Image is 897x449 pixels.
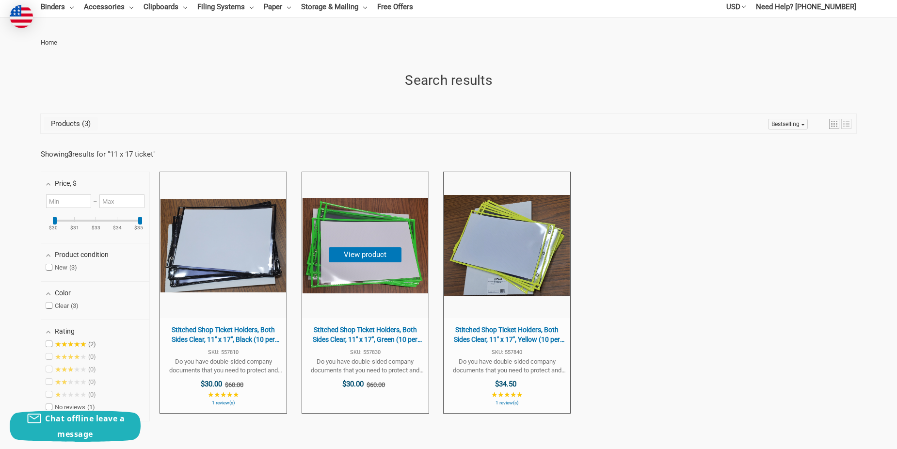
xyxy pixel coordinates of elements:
[46,302,79,310] span: Clear
[88,378,96,385] span: 0
[10,5,33,28] img: duty and tax information for United States
[342,380,364,388] span: $30.00
[88,353,96,360] span: 0
[41,150,157,159] div: Showing results for " "
[41,39,57,46] span: Home
[110,150,153,159] a: 11 x 17 ticket
[55,327,75,335] span: Rating
[91,198,99,205] span: –
[444,172,570,413] a: Stitched Shop Ticket Holders, Both Sides Clear, 11" x 17", Yellow (10 per pack)
[160,199,286,292] img: Stitched Shop Ticket Holders, Both Sides Clear, 11" x 17", Black
[448,401,565,405] span: 1 review(s)
[768,119,808,129] a: Sort options
[80,119,91,128] span: 3
[64,225,85,230] ins: $31
[444,195,570,296] img: Stitched Shop Ticket Holders, Both Sides Clear, 11" x 17", Yellow
[88,391,96,398] span: 0
[165,325,282,344] span: Stitched Shop Ticket Holders, Both Sides Clear, 11" x 17", Black (10 per pack)
[87,403,95,411] span: 1
[55,289,71,297] span: Color
[99,194,144,208] input: Max
[44,117,98,130] a: View Products Tab
[88,340,96,348] span: 2
[43,225,64,230] ins: $30
[303,198,428,293] img: Stitched Shop Ticket Holders, Both Sides Clear, 11" x 17", Green (10 per pack)
[55,378,86,386] span: ★★★★★
[448,325,565,344] span: Stitched Shop Ticket Holders, Both Sides Clear, 11" x 17", Yellow (10 per pack)
[55,179,77,187] span: Price
[495,380,516,388] span: $34.50
[165,401,282,405] span: 1 review(s)
[128,225,149,230] ins: $35
[55,251,109,258] span: Product condition
[46,403,95,411] span: No reviews
[46,194,91,208] input: Min
[45,413,125,439] span: Chat offline leave a message
[225,381,243,388] span: $60.00
[86,225,106,230] ins: $33
[68,150,72,159] b: 3
[208,391,239,399] span: ★★★★★
[307,357,424,375] span: Do you have double-sided company documents that you need to protect and display? We have the solu...
[160,172,287,413] a: Stitched Shop Ticket Holders, Both Sides Clear, 11" x 17", Black (10 per pack)
[165,350,282,355] span: SKU: 557810
[841,119,851,129] a: View list mode
[71,302,79,309] span: 3
[201,380,222,388] span: $30.00
[55,340,86,348] span: ★★★★★
[10,411,141,442] button: Chat offline leave a message
[46,264,77,272] span: New
[329,247,401,262] button: View product
[829,119,839,129] a: View grid mode
[491,391,523,399] span: ★★★★★
[307,350,424,355] span: SKU: 557830
[70,179,77,187] span: , $
[367,381,385,388] span: $60.00
[55,366,86,373] span: ★★★★★
[41,70,856,91] h1: Search results
[55,391,86,399] span: ★★★★★
[55,353,86,361] span: ★★★★★
[448,357,565,375] span: Do you have double-sided company documents that you need to protect and display? We have the solu...
[448,350,565,355] span: SKU: 557840
[307,325,424,344] span: Stitched Shop Ticket Holders, Both Sides Clear, 11" x 17", Green (10 per pack)
[165,357,282,375] span: Do you have double-sided company documents that you need to protect and display? We have the solu...
[88,366,96,373] span: 0
[69,264,77,271] span: 3
[771,121,800,128] span: Bestselling
[107,225,128,230] ins: $34
[302,172,429,413] a: Stitched Shop Ticket Holders, Both Sides Clear, 11" x 17", Green (10 per pack)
